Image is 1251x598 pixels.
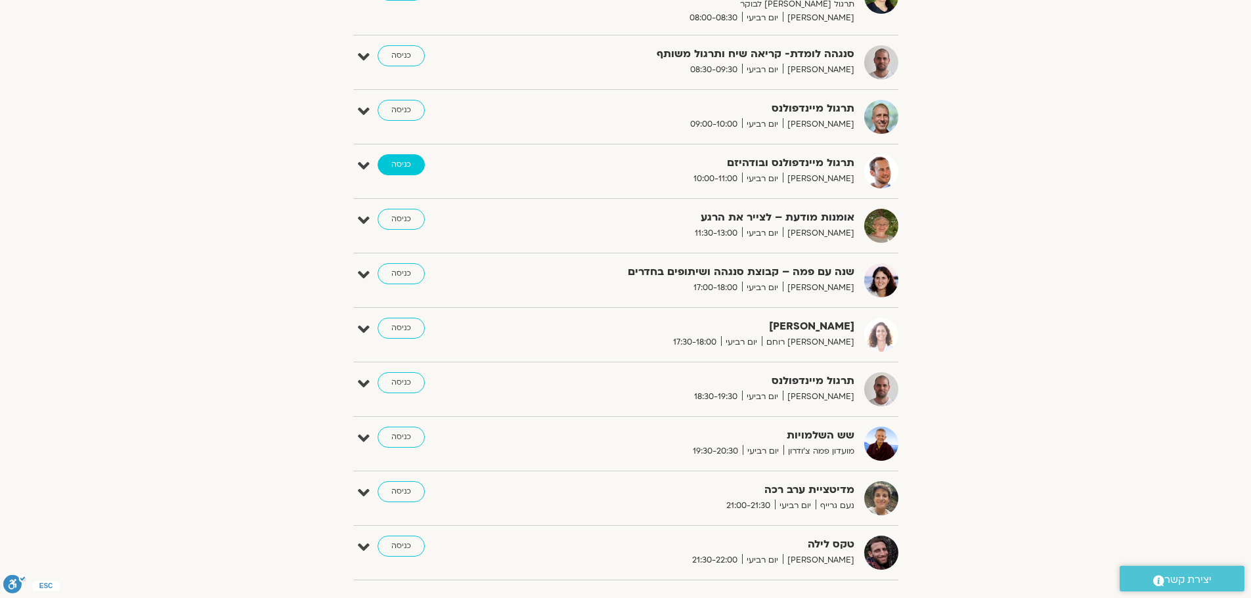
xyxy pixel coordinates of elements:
span: יום רביעי [742,172,783,186]
strong: טקס לילה [533,536,854,553]
span: יצירת קשר [1164,571,1212,589]
strong: [PERSON_NAME] [533,318,854,335]
a: כניסה [378,209,425,230]
strong: מדיטציית ערב רכה [533,481,854,499]
a: כניסה [378,100,425,121]
a: כניסה [378,263,425,284]
span: 10:00-11:00 [689,172,742,186]
span: 08:00-08:30 [685,11,742,25]
span: יום רביעי [742,63,783,77]
a: כניסה [378,318,425,339]
a: כניסה [378,45,425,66]
span: 21:00-21:30 [722,499,775,513]
span: 21:30-22:00 [688,553,742,567]
span: יום רביעי [742,553,783,567]
strong: תרגול מיינדפולנס [533,100,854,117]
span: נעם גרייף [816,499,854,513]
span: 17:30-18:00 [669,335,721,349]
span: 11:30-13:00 [690,226,742,240]
span: 09:00-10:00 [686,117,742,131]
span: 17:00-18:00 [689,281,742,295]
strong: סנגהה לומדת- קריאה שיח ותרגול משותף [533,45,854,63]
span: [PERSON_NAME] [783,390,854,404]
span: יום רביעי [742,281,783,295]
span: יום רביעי [742,226,783,240]
span: [PERSON_NAME] [783,281,854,295]
span: מועדון פמה צ'ודרון [783,444,854,458]
span: 19:30-20:30 [688,444,743,458]
span: [PERSON_NAME] [783,172,854,186]
a: כניסה [378,481,425,502]
span: [PERSON_NAME] [783,226,854,240]
span: [PERSON_NAME] רוחם [762,335,854,349]
a: כניסה [378,536,425,557]
a: כניסה [378,154,425,175]
span: יום רביעי [742,390,783,404]
span: [PERSON_NAME] [783,117,854,131]
strong: אומנות מודעת – לצייר את הרגע [533,209,854,226]
span: יום רביעי [742,117,783,131]
a: יצירת קשר [1120,566,1244,591]
strong: שש השלמויות [533,427,854,444]
span: 18:30-19:30 [690,390,742,404]
span: [PERSON_NAME] [783,553,854,567]
a: כניסה [378,427,425,448]
span: יום רביעי [743,444,783,458]
strong: שנה עם פמה – קבוצת סנגהה ושיתופים בחדרים [533,263,854,281]
span: יום רביעי [775,499,816,513]
a: כניסה [378,372,425,393]
span: 08:30-09:30 [686,63,742,77]
strong: תרגול מיינדפולנס [533,372,854,390]
span: [PERSON_NAME] [783,63,854,77]
span: יום רביעי [721,335,762,349]
strong: תרגול מיינדפולנס ובודהיזם [533,154,854,172]
span: [PERSON_NAME] [783,11,854,25]
span: יום רביעי [742,11,783,25]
